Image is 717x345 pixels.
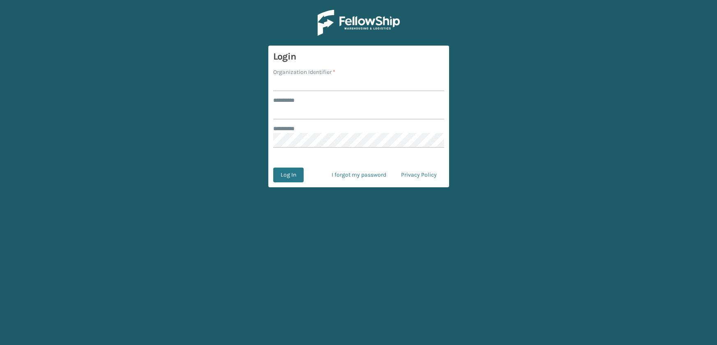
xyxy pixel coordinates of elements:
a: I forgot my password [324,168,394,182]
img: Logo [318,10,400,36]
label: Organization Identifier [273,68,335,76]
button: Log In [273,168,304,182]
h3: Login [273,51,444,63]
a: Privacy Policy [394,168,444,182]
